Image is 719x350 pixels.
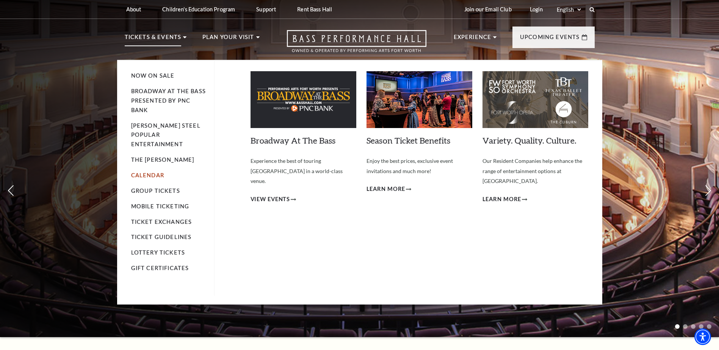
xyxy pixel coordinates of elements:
[482,195,528,204] a: Learn More Variety. Quality. Culture.
[482,156,588,186] p: Our Resident Companies help enhance the range of entertainment options at [GEOGRAPHIC_DATA].
[125,33,182,46] p: Tickets & Events
[131,249,185,256] a: Lottery Tickets
[251,195,296,204] a: View Events
[367,156,472,176] p: Enjoy the best prices, exclusive event invitations and much more!
[131,234,192,240] a: Ticket Guidelines
[131,187,180,194] a: Group Tickets
[260,30,454,60] a: Open this option
[454,33,492,46] p: Experience
[131,122,201,148] a: [PERSON_NAME] Steel Popular Entertainment
[202,33,254,46] p: Plan Your Visit
[251,156,356,186] p: Experience the best of touring [GEOGRAPHIC_DATA] in a world-class venue.
[251,135,335,145] a: Broadway At The Bass
[131,156,194,163] a: The [PERSON_NAME]
[520,33,580,46] p: Upcoming Events
[131,72,175,79] a: Now On Sale
[367,184,412,194] a: Learn More Season Ticket Benefits
[555,6,582,13] select: Select:
[694,328,711,345] div: Accessibility Menu
[162,6,235,12] p: Children's Education Program
[131,88,206,113] a: Broadway At The Bass presented by PNC Bank
[482,135,576,145] a: Variety. Quality. Culture.
[367,184,406,194] span: Learn More
[367,135,450,145] a: Season Ticket Benefits
[482,71,588,128] img: Variety. Quality. Culture.
[251,195,290,204] span: View Events
[126,6,141,12] p: About
[131,203,190,209] a: Mobile Ticketing
[131,172,164,178] a: Calendar
[256,6,276,12] p: Support
[367,71,472,128] img: Season Ticket Benefits
[251,71,356,128] img: Broadway At The Bass
[482,195,522,204] span: Learn More
[131,219,192,225] a: Ticket Exchanges
[131,265,189,271] a: Gift Certificates
[297,6,332,12] p: Rent Bass Hall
